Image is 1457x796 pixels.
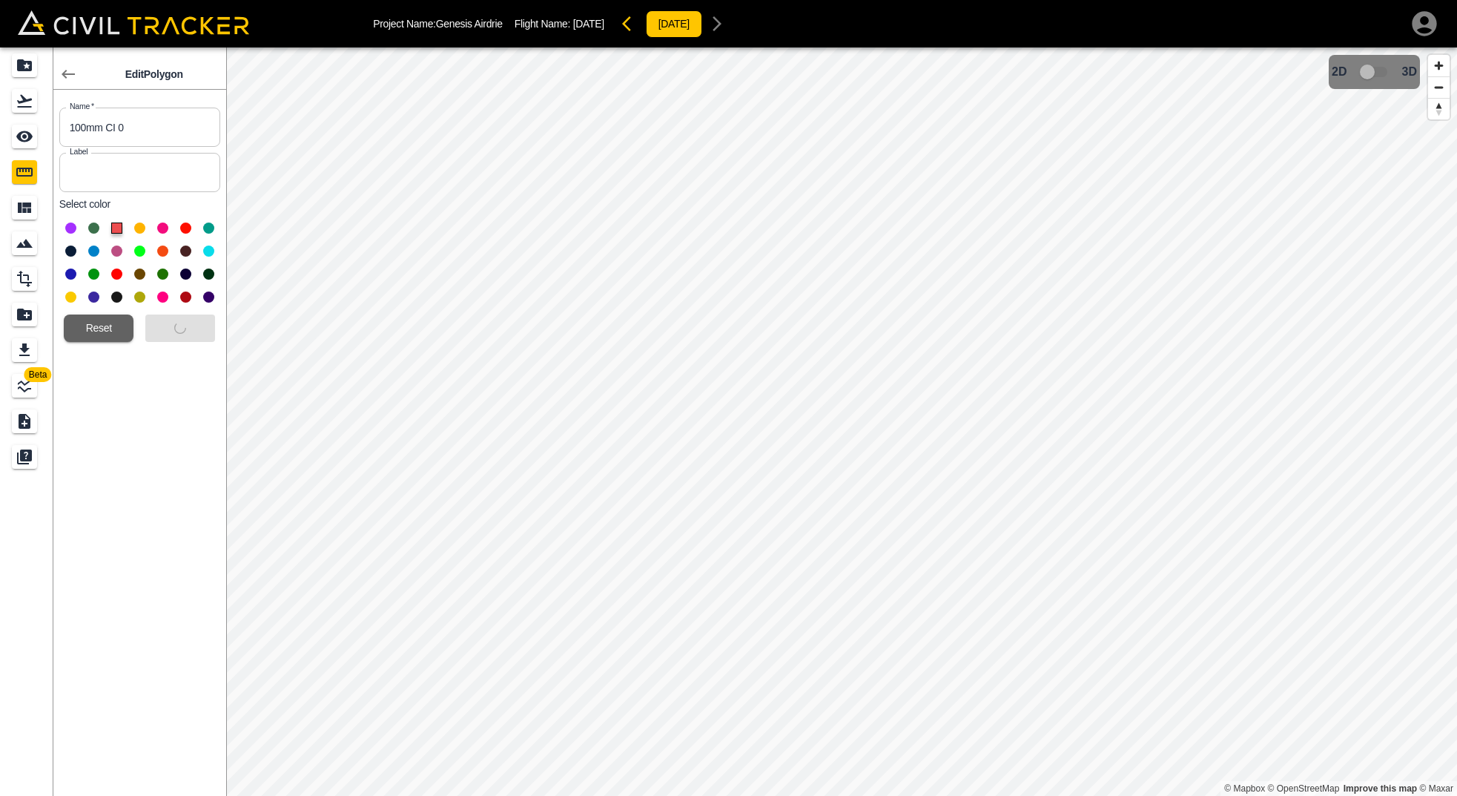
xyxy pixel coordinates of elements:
canvas: Map [226,47,1457,796]
a: Mapbox [1224,783,1265,794]
span: 3D [1402,65,1417,79]
span: 2D [1332,65,1347,79]
p: Flight Name: [515,18,604,30]
a: Map feedback [1344,783,1417,794]
a: Maxar [1419,783,1453,794]
button: Reset bearing to north [1428,98,1450,119]
button: [DATE] [646,10,702,38]
img: Civil Tracker [18,10,249,34]
a: OpenStreetMap [1268,783,1340,794]
span: [DATE] [573,18,604,30]
span: 3D model not uploaded yet [1353,58,1396,86]
p: Project Name: Genesis Airdrie [373,18,502,30]
button: Zoom out [1428,76,1450,98]
button: Zoom in [1428,55,1450,76]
